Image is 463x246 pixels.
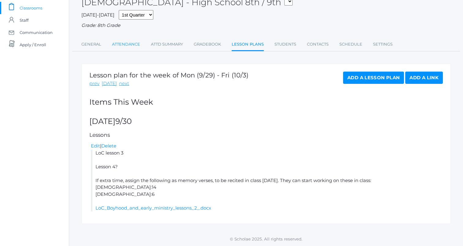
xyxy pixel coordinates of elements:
span: Apply / Enroll [20,39,46,51]
a: Schedule [339,38,362,50]
h2: [DATE] [89,117,443,126]
a: Delete [101,143,116,149]
h5: Lessons [89,132,443,138]
a: Lesson Plans [232,38,264,51]
span: 9/30 [115,117,132,126]
span: Classrooms [20,2,42,14]
a: Add a Lesson Plan [343,72,404,84]
p: © Scholae 2025. All rights reserved. [69,236,463,242]
a: next [119,80,129,87]
a: Students [274,38,296,50]
a: Contacts [307,38,329,50]
a: General [81,38,101,50]
a: Add a Link [405,72,443,84]
a: prev [89,80,99,87]
a: Gradebook [194,38,221,50]
div: | [91,143,443,150]
h2: Items This Week [89,98,443,106]
a: Attendance [112,38,140,50]
span: Staff [20,14,28,26]
h1: Lesson plan for the week of Mon (9/29) - Fri (10/3) [89,72,248,79]
span: Communication [20,26,53,39]
a: LoC_Boyhood_and_early_ministry_lessons_2_.docx [95,205,211,211]
a: Edit [91,143,100,149]
li: LoC lesson 3 Lesson 4? If extra time, assign the following as memory verses, to be recited in cla... [91,150,443,212]
a: Settings [373,38,393,50]
a: Attd Summary [151,38,183,50]
a: [DATE] [102,80,117,87]
span: [DATE]-[DATE] [81,12,114,18]
div: Grade: 8th Grade [81,22,451,29]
